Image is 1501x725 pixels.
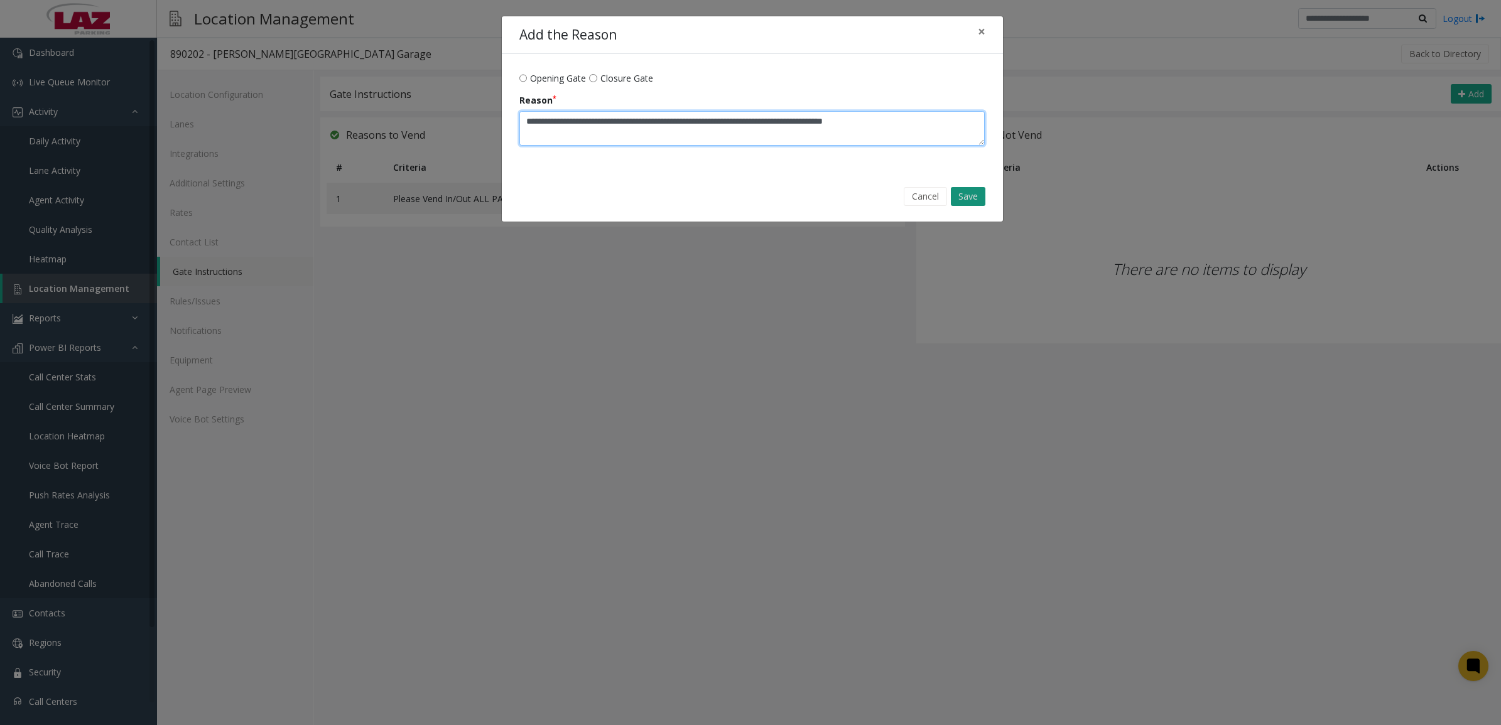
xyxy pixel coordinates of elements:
h4: Add the Reason [519,25,617,45]
button: Cancel [904,187,947,206]
label: Reason [519,94,556,107]
span: Opening Gate [530,72,586,85]
button: Close [969,16,994,47]
button: Save [951,187,985,206]
span: Closure Gate [600,72,653,85]
span: × [978,23,985,40]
